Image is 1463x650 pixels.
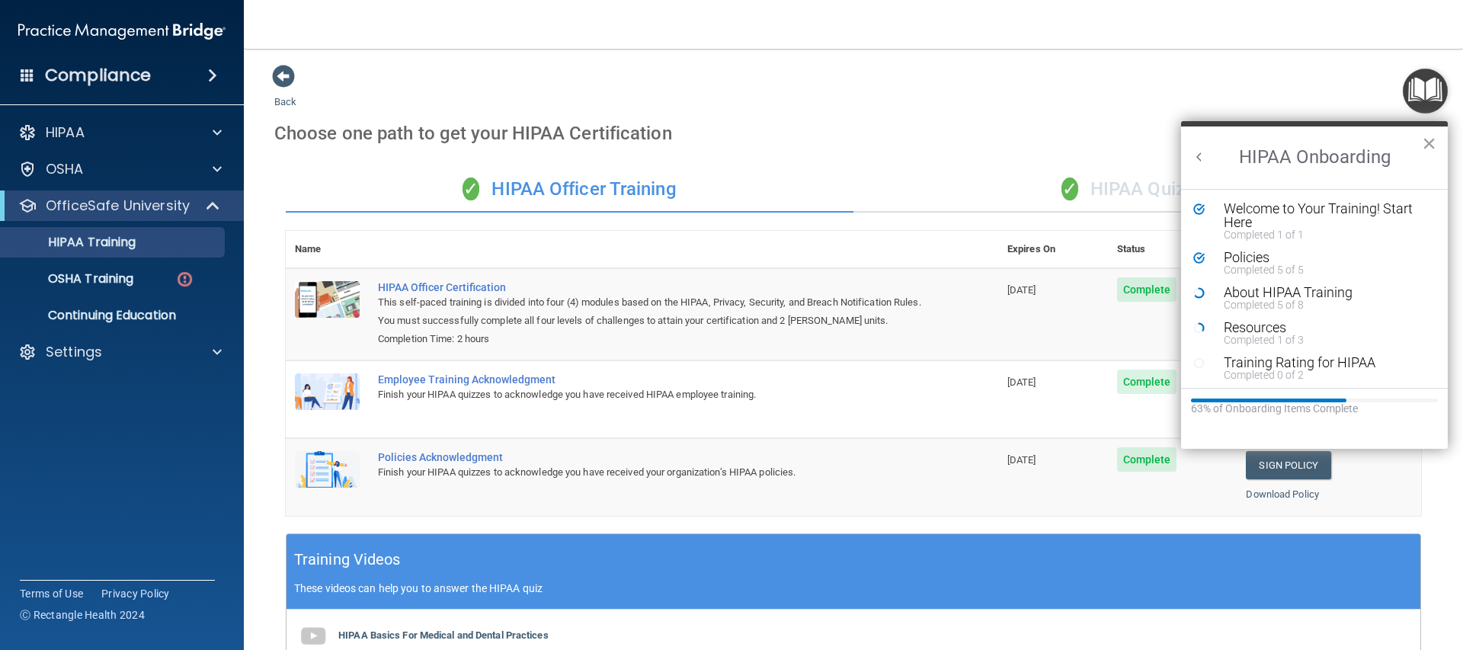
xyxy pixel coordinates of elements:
[175,270,194,289] img: danger-circle.6113f641.png
[1117,447,1177,472] span: Complete
[1224,202,1417,229] div: Welcome to Your Training! Start Here
[20,607,145,623] span: Ⓒ Rectangle Health 2024
[1108,231,1237,268] th: Status
[378,373,922,386] div: Employee Training Acknowledgment
[1117,370,1177,394] span: Complete
[274,111,1433,155] div: Choose one path to get your HIPAA Certification
[463,178,479,200] span: ✓
[1007,454,1036,466] span: [DATE]
[1181,121,1448,449] div: Resource Center
[1246,488,1319,500] a: Download Policy
[1191,402,1438,415] div: 63% of Onboarding Items Complete
[1422,131,1436,155] button: Close
[1061,178,1078,200] span: ✓
[853,167,1421,213] div: HIPAA Quizzes
[46,343,102,361] p: Settings
[1181,126,1448,189] h2: HIPAA Onboarding
[378,386,922,404] div: Finish your HIPAA quizzes to acknowledge you have received HIPAA employee training.
[1216,251,1417,275] button: PoliciesCompleted 5 of 5
[10,271,133,287] p: OSHA Training
[1007,284,1036,296] span: [DATE]
[1403,69,1448,114] button: Open Resource Center
[1216,202,1417,240] button: Welcome to Your Training! Start HereCompleted 1 of 1
[1216,321,1417,345] button: ResourcesCompleted 1 of 3
[45,65,151,86] h4: Compliance
[1224,251,1417,264] div: Policies
[1224,335,1417,345] div: Completed 1 of 3
[46,160,84,178] p: OSHA
[1192,149,1207,165] button: Back to Resource Center Home
[1224,321,1417,335] div: Resources
[1007,376,1036,388] span: [DATE]
[294,546,401,573] h5: Training Videos
[378,330,922,348] div: Completion Time: 2 hours
[378,293,922,330] div: This self-paced training is divided into four (4) modules based on the HIPAA, Privacy, Security, ...
[378,463,922,482] div: Finish your HIPAA quizzes to acknowledge you have received your organization’s HIPAA policies.
[1224,370,1417,380] div: Completed 0 of 2
[18,16,226,46] img: PMB logo
[46,197,190,215] p: OfficeSafe University
[338,629,549,641] b: HIPAA Basics For Medical and Dental Practices
[18,123,222,142] a: HIPAA
[286,231,369,268] th: Name
[286,167,853,213] div: HIPAA Officer Training
[294,582,1413,594] p: These videos can help you to answer the HIPAA quiz
[1216,286,1417,310] button: About HIPAA TrainingCompleted 5 of 8
[46,123,85,142] p: HIPAA
[1224,299,1417,310] div: Completed 5 of 8
[101,586,170,601] a: Privacy Policy
[18,343,222,361] a: Settings
[10,235,136,250] p: HIPAA Training
[274,78,296,107] a: Back
[18,197,221,215] a: OfficeSafe University
[18,160,222,178] a: OSHA
[1216,356,1417,380] button: Training Rating for HIPAACompleted 0 of 2
[1224,356,1417,370] div: Training Rating for HIPAA
[1117,277,1177,302] span: Complete
[378,281,922,293] a: HIPAA Officer Certification
[998,231,1108,268] th: Expires On
[20,586,83,601] a: Terms of Use
[10,308,218,323] p: Continuing Education
[378,451,922,463] div: Policies Acknowledgment
[1224,286,1417,299] div: About HIPAA Training
[1224,229,1417,240] div: Completed 1 of 1
[1246,451,1330,479] a: Sign Policy
[1224,264,1417,275] div: Completed 5 of 5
